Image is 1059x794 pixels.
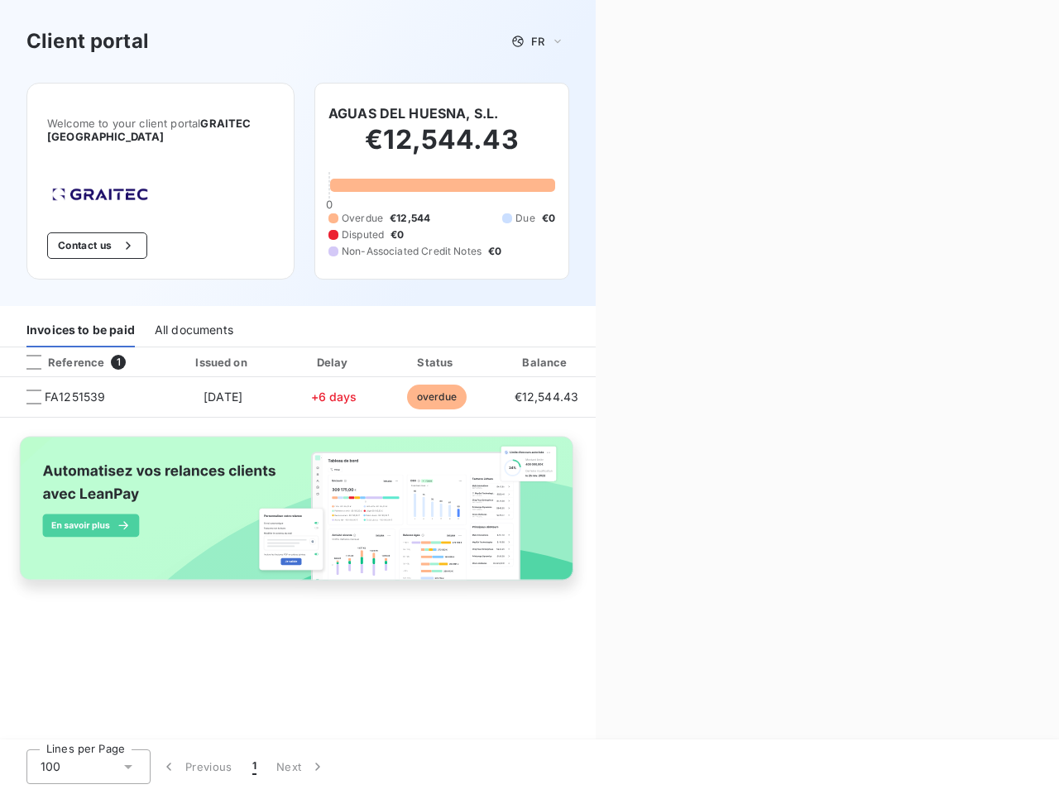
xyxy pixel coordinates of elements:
div: Reference [13,355,104,370]
span: overdue [407,385,467,409]
span: Overdue [342,211,383,226]
h2: €12,544.43 [328,123,555,173]
h6: AGUAS DEL HUESNA, S.L. [328,103,498,123]
span: Due [515,211,534,226]
span: 0 [326,198,333,211]
span: 100 [41,758,60,775]
span: FR [531,35,544,48]
span: Disputed [342,227,384,242]
span: €0 [391,227,404,242]
span: +6 days [311,390,357,404]
button: Contact us [47,232,147,259]
div: Invoices to be paid [26,313,135,347]
span: €0 [542,211,555,226]
div: Status [387,354,486,371]
h3: Client portal [26,26,149,56]
img: Company logo [47,183,153,206]
div: Balance [492,354,600,371]
span: FA1251539 [45,389,105,405]
span: 1 [252,758,256,775]
span: 1 [111,355,126,370]
button: Previous [151,749,242,784]
button: 1 [242,749,266,784]
div: All documents [155,313,233,347]
span: €0 [488,244,501,259]
div: Delay [287,354,381,371]
button: Next [266,749,336,784]
img: banner [7,428,589,605]
span: GRAITEC [GEOGRAPHIC_DATA] [47,117,251,143]
span: Non-Associated Credit Notes [342,244,482,259]
span: €12,544 [390,211,430,226]
span: €12,544.43 [515,390,579,404]
span: Welcome to your client portal [47,117,274,143]
div: Issued on [165,354,280,371]
span: [DATE] [204,390,242,404]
